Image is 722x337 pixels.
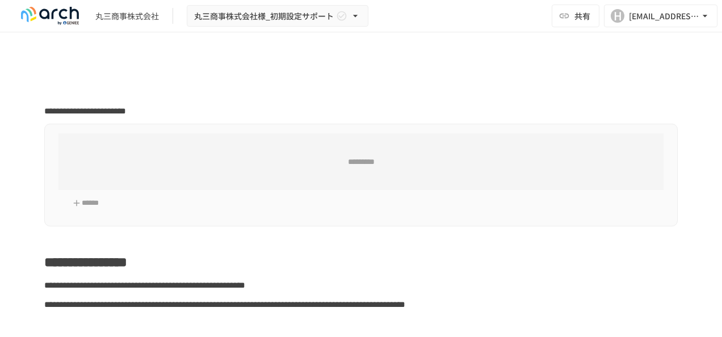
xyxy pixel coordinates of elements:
span: 共有 [574,10,590,22]
div: [EMAIL_ADDRESS][DOMAIN_NAME] [629,9,699,23]
img: logo-default@2x-9cf2c760.svg [14,7,86,25]
div: 丸三商事株式会社 [95,10,159,22]
span: 丸三商事株式会社様_初期設定サポート [194,9,334,23]
button: 共有 [552,5,599,27]
button: 丸三商事株式会社様_初期設定サポート [187,5,368,27]
button: H[EMAIL_ADDRESS][DOMAIN_NAME] [604,5,717,27]
div: H [611,9,624,23]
